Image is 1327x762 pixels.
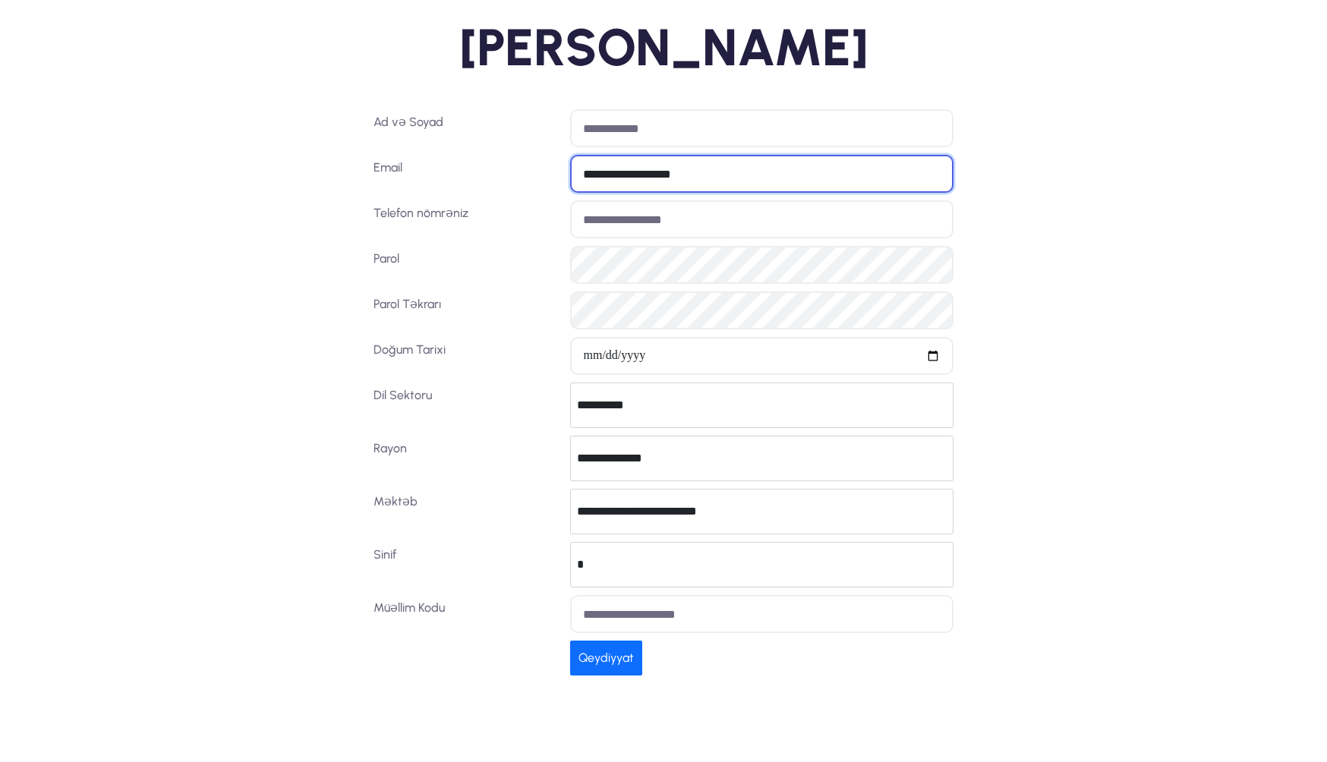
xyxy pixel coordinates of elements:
[225,15,1102,79] h2: [PERSON_NAME]
[367,200,565,238] label: Telefon nömrəniz
[367,337,565,375] label: Doğum Tarixi
[367,155,565,193] label: Email
[367,542,565,587] label: Sinif
[367,291,565,329] label: Parol Təkrarı
[367,595,565,633] label: Müəllim Kodu
[367,109,565,147] label: Ad və Soyad
[367,436,565,481] label: Rayon
[367,383,565,428] label: Dil Sektoru
[367,246,565,284] label: Parol
[367,489,565,534] label: Məktəb
[570,641,642,675] button: Qeydiyyat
